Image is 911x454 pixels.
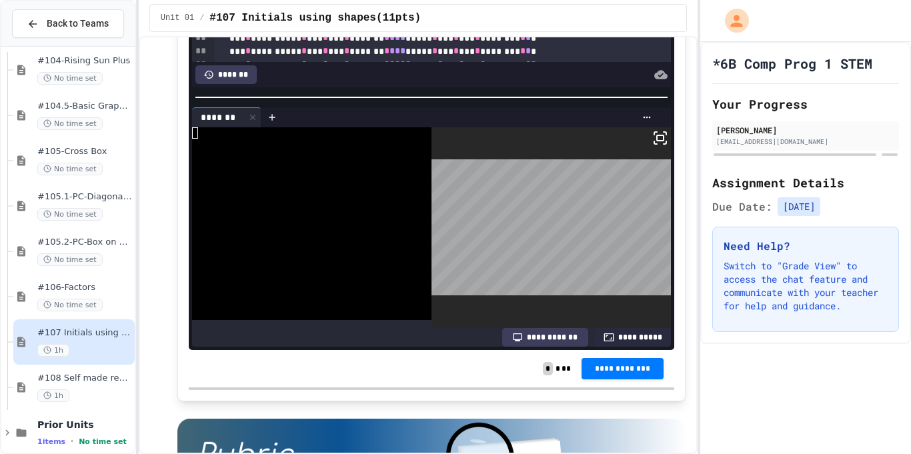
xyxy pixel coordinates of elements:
span: #105.1-PC-Diagonal line [37,191,132,203]
span: / [199,13,204,23]
span: No time set [79,437,127,446]
span: No time set [37,208,103,221]
div: [EMAIL_ADDRESS][DOMAIN_NAME] [716,137,895,147]
span: #104-Rising Sun Plus [37,55,132,67]
h2: Your Progress [712,95,899,113]
span: Prior Units [37,419,132,431]
button: Back to Teams [12,9,124,38]
span: No time set [37,117,103,130]
span: #107 Initials using shapes(11pts) [209,10,421,26]
span: #105-Cross Box [37,146,132,157]
p: Switch to "Grade View" to access the chat feature and communicate with your teacher for help and ... [724,259,888,313]
span: No time set [37,163,103,175]
span: #106-Factors [37,282,132,293]
h3: Need Help? [724,238,888,254]
span: #104.5-Basic Graphics Review [37,101,132,112]
span: #107 Initials using shapes(11pts) [37,327,132,339]
span: No time set [37,72,103,85]
span: Back to Teams [47,17,109,31]
span: #108 Self made review (15pts) [37,373,132,384]
span: • [71,436,73,447]
h2: Assignment Details [712,173,899,192]
span: 1h [37,344,69,357]
div: My Account [711,5,752,36]
span: Due Date: [712,199,772,215]
h1: *6B Comp Prog 1 STEM [712,54,872,73]
span: No time set [37,253,103,266]
span: 1h [37,389,69,402]
span: Unit 01 [161,13,194,23]
span: No time set [37,299,103,311]
div: [PERSON_NAME] [716,124,895,136]
span: 1 items [37,437,65,446]
span: [DATE] [778,197,820,216]
span: #105.2-PC-Box on Box [37,237,132,248]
